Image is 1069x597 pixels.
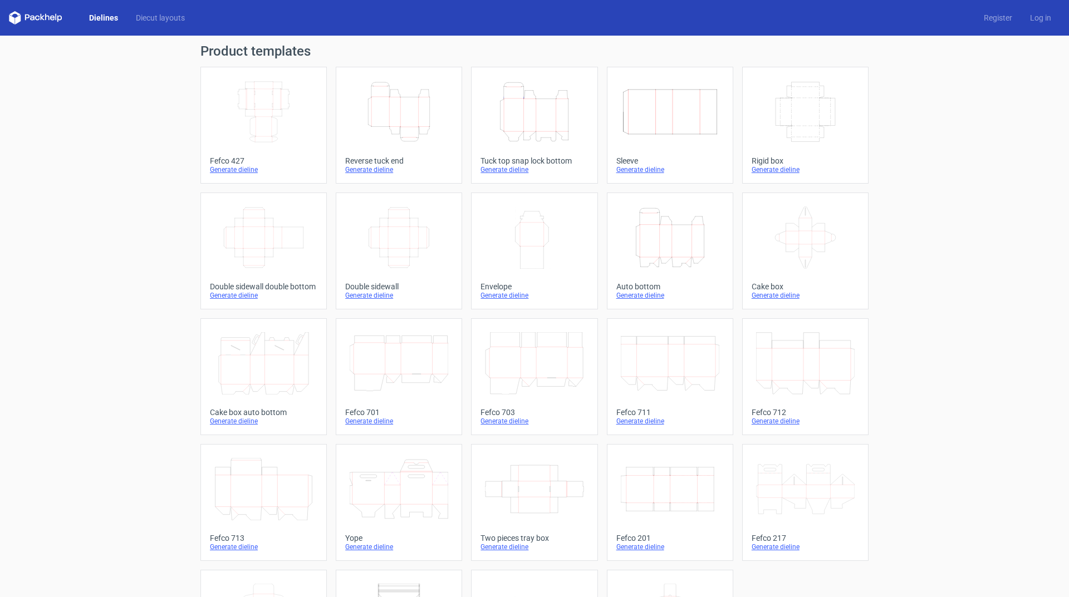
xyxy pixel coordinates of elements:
div: Generate dieline [480,417,588,426]
a: Cake boxGenerate dieline [742,193,869,309]
div: Rigid box [752,156,859,165]
div: Generate dieline [752,417,859,426]
div: Cake box [752,282,859,291]
a: Double sidewallGenerate dieline [336,193,462,309]
a: EnvelopeGenerate dieline [471,193,597,309]
a: Fefco 703Generate dieline [471,318,597,435]
div: Fefco 427 [210,156,317,165]
div: Auto bottom [616,282,724,291]
div: Generate dieline [345,542,453,551]
div: Fefco 701 [345,408,453,417]
div: Generate dieline [480,291,588,300]
a: Fefco 701Generate dieline [336,318,462,435]
a: YopeGenerate dieline [336,444,462,561]
div: Fefco 703 [480,408,588,417]
div: Fefco 711 [616,408,724,417]
div: Fefco 217 [752,534,859,542]
a: Double sidewall double bottomGenerate dieline [200,193,327,309]
a: Log in [1021,12,1060,23]
div: Generate dieline [210,165,317,174]
a: Cake box auto bottomGenerate dieline [200,318,327,435]
div: Generate dieline [345,165,453,174]
div: Generate dieline [345,291,453,300]
div: Sleeve [616,156,724,165]
div: Generate dieline [752,291,859,300]
div: Two pieces tray box [480,534,588,542]
div: Double sidewall double bottom [210,282,317,291]
div: Reverse tuck end [345,156,453,165]
div: Double sidewall [345,282,453,291]
div: Cake box auto bottom [210,408,317,417]
a: Auto bottomGenerate dieline [607,193,733,309]
a: SleeveGenerate dieline [607,67,733,184]
a: Reverse tuck endGenerate dieline [336,67,462,184]
div: Generate dieline [616,291,724,300]
a: Fefco 713Generate dieline [200,444,327,561]
div: Generate dieline [616,417,724,426]
div: Generate dieline [752,542,859,551]
div: Generate dieline [752,165,859,174]
div: Generate dieline [210,542,317,551]
div: Fefco 712 [752,408,859,417]
div: Generate dieline [480,542,588,551]
div: Generate dieline [616,542,724,551]
div: Generate dieline [210,291,317,300]
a: Tuck top snap lock bottomGenerate dieline [471,67,597,184]
div: Fefco 713 [210,534,317,542]
div: Generate dieline [616,165,724,174]
a: Fefco 201Generate dieline [607,444,733,561]
a: Fefco 217Generate dieline [742,444,869,561]
div: Envelope [480,282,588,291]
a: Fefco 712Generate dieline [742,318,869,435]
a: Dielines [80,12,127,23]
a: Fefco 711Generate dieline [607,318,733,435]
h1: Product templates [200,45,869,58]
div: Yope [345,534,453,542]
a: Rigid boxGenerate dieline [742,67,869,184]
div: Tuck top snap lock bottom [480,156,588,165]
div: Generate dieline [480,165,588,174]
a: Register [975,12,1021,23]
div: Generate dieline [210,417,317,426]
a: Fefco 427Generate dieline [200,67,327,184]
a: Two pieces tray boxGenerate dieline [471,444,597,561]
a: Diecut layouts [127,12,194,23]
div: Fefco 201 [616,534,724,542]
div: Generate dieline [345,417,453,426]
